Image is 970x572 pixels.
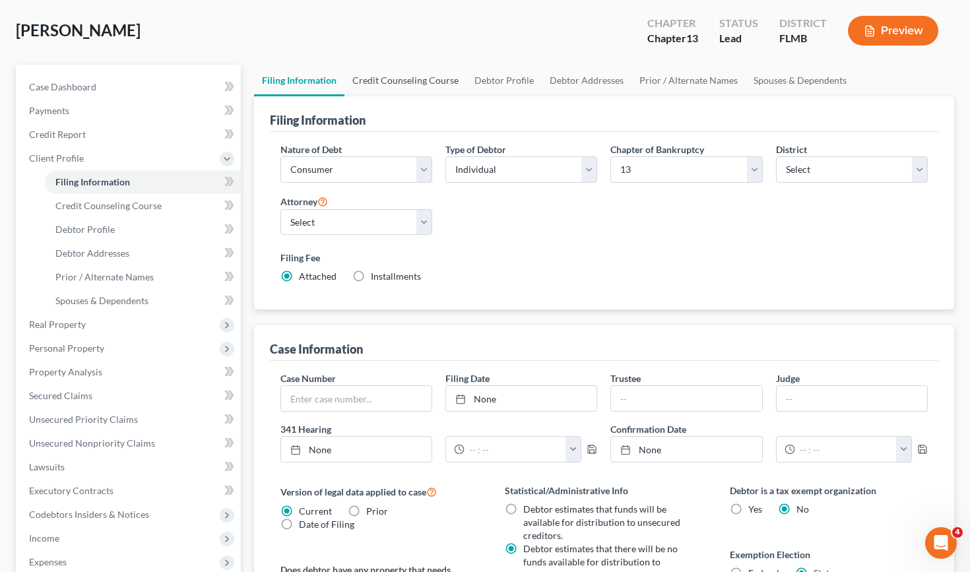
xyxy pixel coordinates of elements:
span: Payments [29,105,69,116]
iframe: Intercom live chat [925,527,957,559]
label: Case Number [280,371,336,385]
span: Case Dashboard [29,81,96,92]
span: 13 [686,32,698,44]
a: Debtor Profile [467,65,542,96]
span: Debtor Profile [55,224,115,235]
div: Lead [719,31,758,46]
button: Preview [848,16,938,46]
label: Debtor is a tax exempt organization [730,484,928,497]
span: Lawsuits [29,461,65,472]
div: Chapter [647,16,698,31]
span: Filing Information [55,176,130,187]
div: FLMB [779,31,827,46]
span: Debtor Addresses [55,247,129,259]
span: Secured Claims [29,390,92,401]
div: Case Information [270,341,363,357]
span: Prior [366,505,388,517]
a: Prior / Alternate Names [631,65,746,96]
input: -- [611,386,761,411]
span: Unsecured Nonpriority Claims [29,437,155,449]
a: Payments [18,99,241,123]
a: Debtor Addresses [542,65,631,96]
input: -- : -- [795,437,897,462]
span: Yes [748,503,762,515]
label: Trustee [610,371,641,385]
a: Filing Information [254,65,344,96]
label: Statistical/Administrative Info [505,484,703,497]
span: Expenses [29,556,67,567]
label: Filing Date [445,371,490,385]
label: Exemption Election [730,548,928,561]
a: Executory Contracts [18,479,241,503]
span: Spouses & Dependents [55,295,148,306]
label: Nature of Debt [280,143,342,156]
a: None [446,386,597,411]
span: Unsecured Priority Claims [29,414,138,425]
label: Judge [776,371,800,385]
label: Chapter of Bankruptcy [610,143,704,156]
a: None [611,437,761,462]
span: 4 [952,527,963,538]
label: Type of Debtor [445,143,506,156]
a: Case Dashboard [18,75,241,99]
a: Credit Counseling Course [344,65,467,96]
a: Credit Report [18,123,241,146]
a: Lawsuits [18,455,241,479]
a: Secured Claims [18,384,241,408]
div: Status [719,16,758,31]
span: Client Profile [29,152,84,164]
a: Debtor Addresses [45,241,241,265]
a: Unsecured Priority Claims [18,408,241,431]
input: Enter case number... [281,386,432,411]
label: Filing Fee [280,251,928,265]
span: No [796,503,809,515]
a: Spouses & Dependents [45,289,241,313]
a: Property Analysis [18,360,241,384]
span: Income [29,532,59,544]
a: Spouses & Dependents [746,65,855,96]
input: -- [777,386,927,411]
span: Attached [299,270,337,282]
span: Codebtors Insiders & Notices [29,509,149,520]
a: Prior / Alternate Names [45,265,241,289]
span: Personal Property [29,342,104,354]
span: Current [299,505,332,517]
span: Prior / Alternate Names [55,271,154,282]
span: Credit Counseling Course [55,200,162,211]
span: Real Property [29,319,86,330]
label: Attorney [280,193,328,209]
div: Filing Information [270,112,366,128]
a: Unsecured Nonpriority Claims [18,431,241,455]
label: District [776,143,807,156]
div: Chapter [647,31,698,46]
label: 341 Hearing [274,422,604,436]
span: Property Analysis [29,366,102,377]
a: None [281,437,432,462]
a: Filing Information [45,170,241,194]
a: Debtor Profile [45,218,241,241]
span: [PERSON_NAME] [16,20,141,40]
div: District [779,16,827,31]
span: Credit Report [29,129,86,140]
span: Date of Filing [299,519,354,530]
input: -- : -- [465,437,566,462]
span: Executory Contracts [29,485,113,496]
a: Credit Counseling Course [45,194,241,218]
label: Version of legal data applied to case [280,484,479,499]
label: Confirmation Date [604,422,934,436]
span: Installments [371,270,421,282]
span: Debtor estimates that funds will be available for distribution to unsecured creditors. [523,503,680,541]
